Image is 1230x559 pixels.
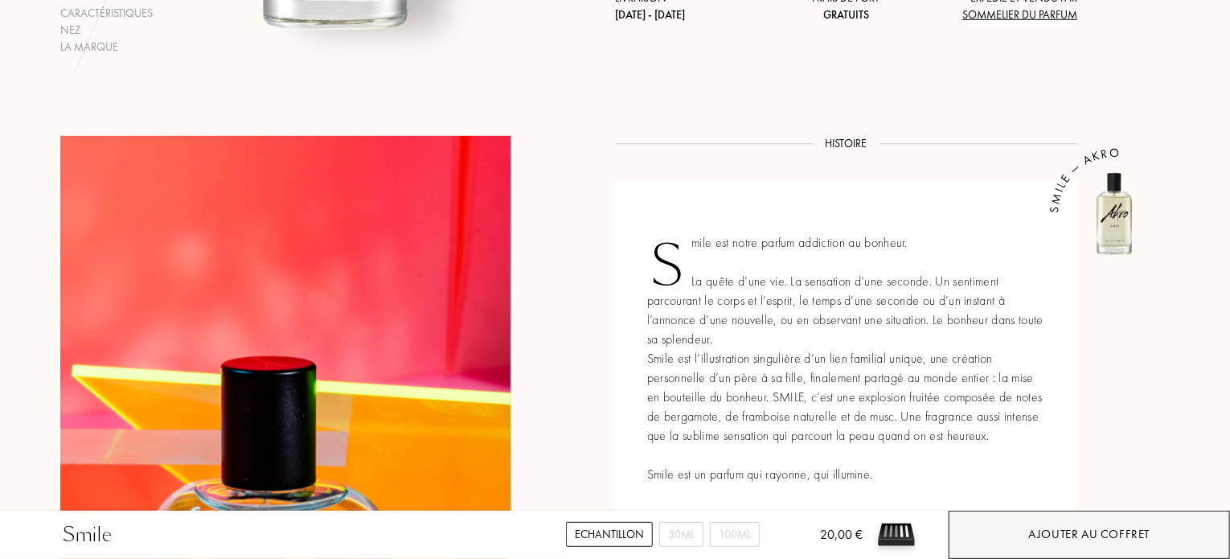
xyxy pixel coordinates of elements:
div: 20,00 € [794,525,863,559]
div: 30mL [659,522,703,547]
div: Smile [63,520,112,549]
img: sample box sommelier du parfum [872,511,920,559]
div: Smile est notre parfum addiction au bonheur. La quête d’une vie. La sensation d’une seconde. Un s... [615,181,1077,536]
div: Ajouter au coffret [1029,525,1150,544]
div: 100mL [710,522,760,547]
span: [DATE] - [DATE] [615,7,685,22]
div: Caractéristiques [60,5,153,22]
span: Gratuits [823,7,869,22]
img: Smile [1067,165,1163,261]
span: Sommelier du Parfum [962,7,1077,22]
div: La marque [60,39,153,55]
div: Nez [60,22,153,39]
div: Echantillon [566,522,653,547]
